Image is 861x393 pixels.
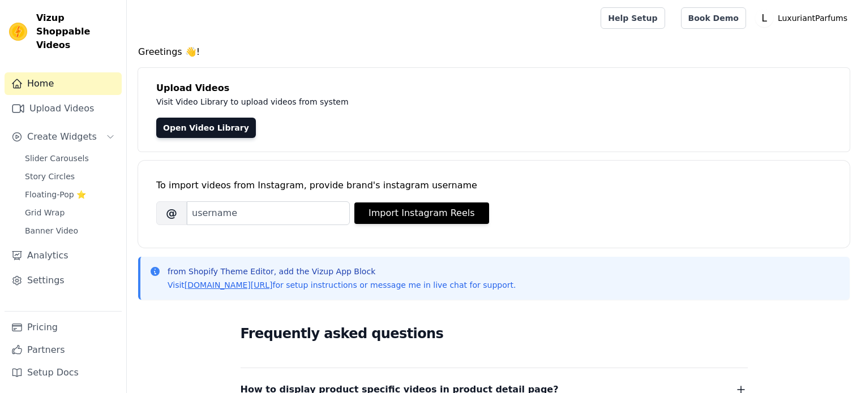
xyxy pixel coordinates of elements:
h4: Greetings 👋! [138,45,850,59]
a: Analytics [5,244,122,267]
span: Slider Carousels [25,153,89,164]
a: Upload Videos [5,97,122,120]
span: Banner Video [25,225,78,236]
p: Visit Video Library to upload videos from system [156,95,663,109]
a: Banner Video [18,223,122,239]
img: Vizup [9,23,27,41]
a: Floating-Pop ⭐ [18,187,122,202]
span: Floating-Pop ⭐ [25,189,86,200]
p: Visit for setup instructions or message me in live chat for support. [168,279,516,291]
a: [DOMAIN_NAME][URL] [185,280,273,290]
a: Setup Docs [5,361,122,384]
a: Home [5,72,122,95]
a: Open Video Library [156,118,256,138]
a: Story Circles [18,169,122,184]
button: Create Widgets [5,126,122,148]
p: LuxuriantParfums [773,8,852,28]
span: Vizup Shoppable Videos [36,11,117,52]
button: Import Instagram Reels [354,202,489,224]
a: Help Setup [601,7,665,29]
text: L [761,12,767,24]
a: Partners [5,339,122,361]
a: Grid Wrap [18,205,122,221]
h4: Upload Videos [156,81,832,95]
span: @ [156,201,187,225]
h2: Frequently asked questions [241,322,748,345]
input: username [187,201,350,225]
p: from Shopify Theme Editor, add the Vizup App Block [168,266,516,277]
div: To import videos from Instagram, provide brand's instagram username [156,179,832,192]
button: L LuxuriantParfums [755,8,852,28]
a: Book Demo [681,7,746,29]
span: Story Circles [25,171,75,182]
a: Slider Carousels [18,150,122,166]
span: Grid Wrap [25,207,65,218]
a: Pricing [5,316,122,339]
a: Settings [5,269,122,292]
span: Create Widgets [27,130,97,144]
